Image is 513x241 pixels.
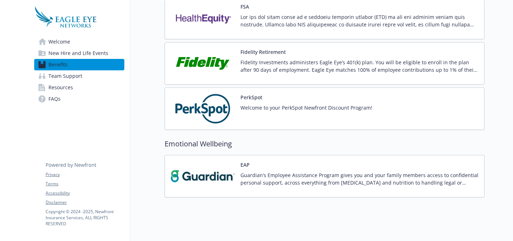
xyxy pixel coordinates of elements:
[171,48,235,79] img: Fidelity Investments carrier logo
[240,161,250,169] button: EAP
[46,171,124,178] a: Privacy
[240,13,478,28] p: Lor ips dol sitam conse ad e seddoeiu temporin utlabor (ETD) ma ali eni adminim veniam quis nostr...
[34,93,124,105] a: FAQs
[48,36,70,47] span: Welcome
[240,48,286,56] button: Fidelity Retirement
[34,47,124,59] a: New Hire and Life Events
[240,3,249,10] button: FSA
[46,190,124,196] a: Accessibility
[171,161,235,191] img: Guardian carrier logo
[46,181,124,187] a: Terms
[48,70,82,82] span: Team Support
[240,104,372,111] p: Welcome to your PerkSpot Newfront Discount Program!
[34,70,124,82] a: Team Support
[48,47,108,59] span: New Hire and Life Events
[34,36,124,47] a: Welcome
[48,93,61,105] span: FAQs
[46,199,124,206] a: Disclaimer
[240,59,478,74] p: Fidelity Investments administers Eagle Eye’s 401(k) plan. You will be eligible to enroll in the p...
[240,94,262,101] button: PerkSpot
[165,139,484,149] h2: Emotional Wellbeing
[240,171,478,186] p: Guardian’s Employee Assistance Program gives you and your family members access to confidential p...
[34,82,124,93] a: Resources
[171,3,235,33] img: Health Equity carrier logo
[46,209,124,227] p: Copyright © 2024 - 2025 , Newfront Insurance Services, ALL RIGHTS RESERVED
[34,59,124,70] a: Benefits
[171,94,235,124] img: PerkSpot carrier logo
[48,82,73,93] span: Resources
[48,59,68,70] span: Benefits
